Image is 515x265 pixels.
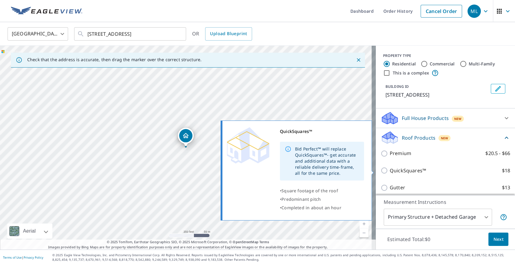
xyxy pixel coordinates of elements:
img: Premium [227,127,269,164]
div: • [280,204,364,212]
div: PROPERTY TYPE [383,53,508,58]
p: $20.5 - $66 [485,150,510,157]
a: Cancel Order [421,5,462,18]
div: [GEOGRAPHIC_DATA] [8,25,68,42]
div: Aerial [21,224,38,239]
span: Square footage of the roof [281,188,338,194]
div: Bid Perfect™ will replace QuickSquares™- get accurate and additional data with a reliable deliver... [295,144,359,179]
div: Primary Structure + Detached Garage [384,209,492,226]
span: Predominant pitch [281,196,321,202]
img: EV Logo [11,7,82,16]
p: | [3,256,43,259]
span: Completed in about an hour [281,205,341,210]
div: Dropped pin, building 1, Residential property, 140 Meridian Way Richmond, KY 40475 [178,128,194,147]
div: Full House ProductsNew [381,111,510,125]
button: Next [488,233,508,246]
p: QuickSquares™ [390,167,426,174]
a: Terms of Use [3,255,22,260]
p: © 2025 Eagle View Technologies, Inc. and Pictometry International Corp. All Rights Reserved. Repo... [52,253,512,262]
a: Current Level 17, Zoom Out [359,228,369,237]
p: Estimated Total: $0 [382,233,435,246]
span: © 2025 TomTom, Earthstar Geographics SIO, © 2025 Microsoft Corporation, © [107,240,269,245]
div: • [280,195,364,204]
span: Next [493,236,504,243]
p: $18 [502,167,510,174]
a: Upload Blueprint [205,27,252,41]
label: Multi-Family [469,61,495,67]
a: Terms [259,240,269,244]
label: Commercial [430,61,455,67]
p: Premium [390,150,411,157]
a: OpenStreetMap [233,240,258,244]
p: BUILDING ID [385,84,409,89]
input: Search by address or latitude-longitude [87,25,174,42]
div: Aerial [7,224,52,239]
p: Measurement Instructions [384,198,507,206]
span: New [441,136,448,141]
p: [STREET_ADDRESS] [385,91,488,98]
label: This is a complex [393,70,429,76]
div: Roof ProductsNew [381,131,510,145]
div: QuickSquares™ [280,127,364,136]
a: Current Level 17, Zoom In [359,219,369,228]
label: Residential [392,61,416,67]
div: ML [467,5,481,18]
div: OR [192,27,252,41]
button: Close [355,56,362,64]
p: Check that the address is accurate, then drag the marker over the correct structure. [27,57,202,62]
span: New [454,116,462,121]
p: $13 [502,184,510,191]
span: Upload Blueprint [210,30,247,38]
span: Your report will include the primary structure and a detached garage if one exists. [500,214,507,221]
p: Full House Products [402,114,449,122]
div: • [280,187,364,195]
p: Roof Products [402,134,435,141]
a: Privacy Policy [24,255,43,260]
p: Gutter [390,184,405,191]
button: Edit building 1 [491,84,505,94]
